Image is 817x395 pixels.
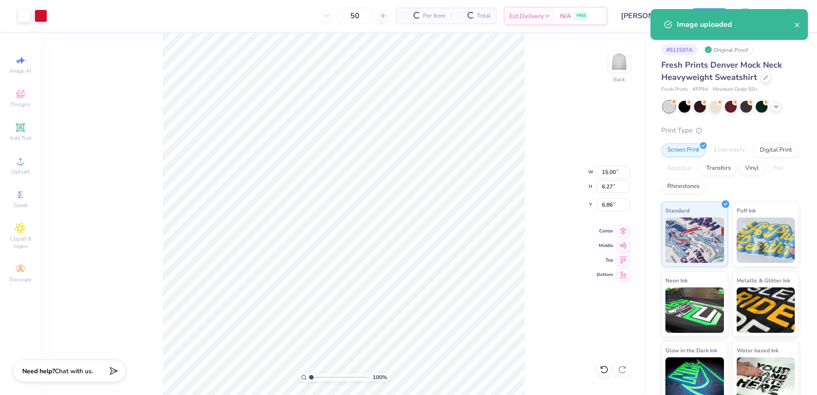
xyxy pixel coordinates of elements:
span: Est. Delivery [509,11,544,21]
span: Clipart & logos [5,235,36,250]
span: Center [597,228,613,234]
div: Foil [768,162,789,175]
span: N/A [560,11,571,21]
span: # FP94 [693,86,708,94]
span: Add Text [10,134,31,142]
span: Image AI [10,67,31,74]
span: Standard [665,206,689,215]
img: Metallic & Glitter Ink [737,287,795,333]
span: Chat with us. [55,367,93,375]
div: Digital Print [754,143,798,157]
button: close [794,19,801,30]
span: Upload [11,168,30,175]
span: Fresh Prints [661,86,688,94]
div: Original Proof [702,44,753,55]
input: Untitled Design [614,7,681,25]
span: Minimum Order: 50 + [713,86,758,94]
div: Applique [661,162,698,175]
img: Neon Ink [665,287,724,333]
div: Embroidery [708,143,751,157]
span: Puff Ink [737,206,756,215]
span: Per Item [423,11,445,21]
span: 100 % [373,373,387,381]
div: Rhinestones [661,180,705,193]
div: Screen Print [661,143,705,157]
div: Print Type [661,125,799,136]
span: Greek [14,202,28,209]
span: Designs [10,101,30,108]
div: Transfers [700,162,737,175]
img: Puff Ink [737,217,795,263]
span: Neon Ink [665,276,688,285]
div: Image uploaded [677,19,794,30]
span: Decorate [10,276,31,283]
span: Fresh Prints Denver Mock Neck Heavyweight Sweatshirt [661,59,782,83]
span: Metallic & Glitter Ink [737,276,790,285]
img: Back [610,53,628,71]
span: Total [477,11,491,21]
span: Water based Ink [737,346,778,355]
span: Bottom [597,272,613,278]
input: – – [337,8,373,24]
img: Standard [665,217,724,263]
div: Vinyl [739,162,765,175]
span: FREE [576,13,586,19]
span: Middle [597,242,613,249]
div: Back [613,75,625,84]
span: Glow in the Dark Ink [665,346,717,355]
strong: Need help? [22,367,55,375]
div: # 511597A [661,44,698,55]
span: Top [597,257,613,263]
